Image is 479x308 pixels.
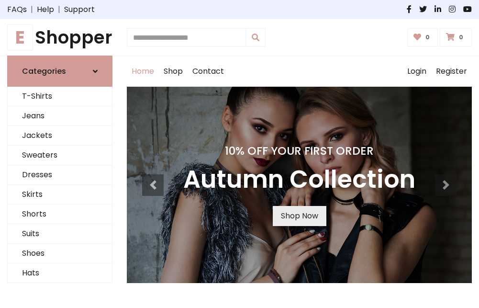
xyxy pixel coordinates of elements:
h6: Categories [22,67,66,76]
a: Hats [8,263,112,283]
a: 0 [440,28,472,46]
a: EShopper [7,27,112,48]
span: | [54,4,64,15]
a: Skirts [8,185,112,205]
h4: 10% Off Your First Order [183,144,415,158]
a: FAQs [7,4,27,15]
a: Support [64,4,95,15]
h3: Autumn Collection [183,165,415,194]
a: Categories [7,56,112,87]
a: Sweaters [8,146,112,165]
span: 0 [457,33,466,42]
h1: Shopper [7,27,112,48]
span: | [27,4,37,15]
a: Jackets [8,126,112,146]
span: 0 [423,33,432,42]
a: Contact [188,56,229,87]
a: Shop Now [273,206,326,226]
a: Shorts [8,205,112,224]
a: Jeans [8,106,112,126]
a: Home [127,56,159,87]
a: 0 [407,28,438,46]
a: Register [431,56,472,87]
a: Dresses [8,165,112,185]
a: Help [37,4,54,15]
a: Shoes [8,244,112,263]
a: Shop [159,56,188,87]
a: Login [402,56,431,87]
a: T-Shirts [8,87,112,106]
span: E [7,24,33,50]
a: Suits [8,224,112,244]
